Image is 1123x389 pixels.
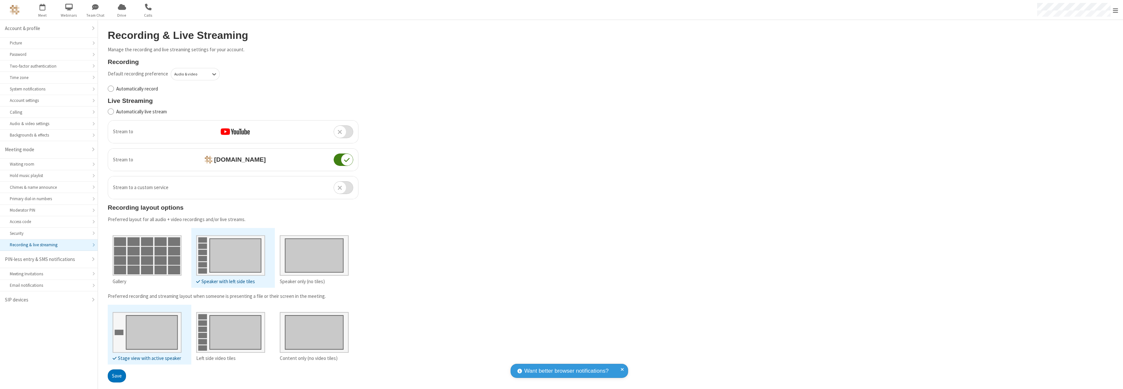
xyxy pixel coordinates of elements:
span: Drive [110,12,134,18]
li: Stream to [108,149,358,171]
span: Team Chat [83,12,108,18]
div: Meeting mode [5,146,88,154]
div: Waiting room [10,161,88,167]
div: Account & profile [5,25,88,32]
div: Meeting Invitations [10,271,88,277]
div: PIN-less entry & SMS notifications [5,256,88,263]
h2: Recording & Live Streaming [108,30,358,41]
img: YOUTUBE [221,128,250,135]
div: Stage view with active speaker [113,355,182,362]
div: Audio & video settings [10,121,88,127]
div: Password [10,51,88,57]
label: Automatically live stream [116,108,358,116]
div: Hold music playlist [10,172,88,179]
img: Left side video tiles [196,307,265,353]
img: Speaker only (no tiles) [280,231,349,276]
div: Audio & video [174,71,205,77]
div: Moderator PIN [10,207,88,213]
div: Time zone [10,74,88,81]
span: Meet [30,12,55,18]
span: Default recording preference [108,70,168,78]
div: Picture [10,40,88,46]
div: Content only (no video tiles) [280,355,349,362]
img: QA Selenium DO NOT DELETE OR CHANGE [10,5,20,15]
div: Calling [10,109,88,115]
div: Chimes & name announce [10,184,88,190]
span: Calls [136,12,161,18]
div: Speaker with left side tiles [196,278,265,285]
p: Manage the recording and live streaming settings for your account. [108,46,358,54]
div: Gallery [113,278,182,285]
img: Stage view with active speaker [113,307,182,353]
div: Backgrounds & effects [10,132,88,138]
div: Speaker only (no tiles) [280,278,349,285]
img: Speaker with left side tiles [196,231,265,276]
h4: Live Streaming [108,97,358,104]
div: Primary dial-in numbers [10,196,88,202]
li: Stream to a custom service [108,176,358,199]
p: Preferred recording and streaming layout when someone is presenting a file or their screen in the... [108,293,358,300]
img: Content only (no video tiles) [280,307,349,353]
div: System notifications [10,86,88,92]
div: Access code [10,219,88,225]
div: Two-factor authentication [10,63,88,69]
span: Want better browser notifications? [524,367,609,375]
img: Gallery [113,231,182,276]
span: Webinars [57,12,81,18]
h4: [DOMAIN_NAME] [200,156,266,164]
div: Email notifications [10,282,88,288]
div: Security [10,230,88,236]
button: Save [108,369,126,382]
div: Recording & live streaming [10,242,88,248]
li: Stream to [108,121,358,143]
label: Automatically record [116,85,358,93]
img: callbridge.rocks [205,156,213,164]
div: Left side video tiles [196,355,265,362]
div: Account settings [10,97,88,104]
p: Preferred layout for all audio + video recordings and/or live streams. [108,216,358,223]
h4: Recording layout options [108,204,358,211]
h4: Recording [108,58,358,65]
div: SIP devices [5,296,88,304]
